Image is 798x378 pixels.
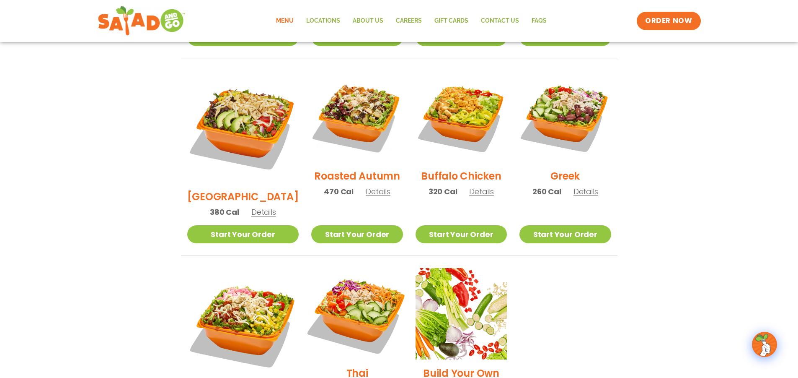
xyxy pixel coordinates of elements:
a: Careers [390,11,428,31]
a: Locations [300,11,346,31]
h2: [GEOGRAPHIC_DATA] [187,189,299,204]
img: Product photo for Thai Salad [303,260,411,368]
span: Details [573,186,598,197]
img: Product photo for Buffalo Chicken Salad [416,71,507,162]
a: GIFT CARDS [428,11,475,31]
img: Product photo for BBQ Ranch Salad [187,71,299,183]
img: Product photo for Roasted Autumn Salad [311,71,403,162]
img: Product photo for Greek Salad [519,71,611,162]
a: Menu [270,11,300,31]
img: wpChatIcon [753,333,776,356]
a: Start Your Order [311,225,403,243]
h2: Roasted Autumn [314,169,400,183]
h2: Greek [550,169,580,183]
span: ORDER NOW [645,16,692,26]
a: ORDER NOW [637,12,700,30]
span: Details [366,186,390,197]
img: Product photo for Build Your Own [416,268,507,360]
a: Start Your Order [416,225,507,243]
h2: Buffalo Chicken [421,169,501,183]
a: Contact Us [475,11,525,31]
span: Details [469,186,494,197]
a: FAQs [525,11,553,31]
span: 260 Cal [532,186,561,197]
span: 320 Cal [429,186,457,197]
nav: Menu [270,11,553,31]
span: 380 Cal [210,206,239,218]
img: new-SAG-logo-768×292 [98,4,186,38]
a: Start Your Order [519,225,611,243]
span: Details [251,207,276,217]
a: About Us [346,11,390,31]
a: Start Your Order [187,225,299,243]
span: 470 Cal [324,186,354,197]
